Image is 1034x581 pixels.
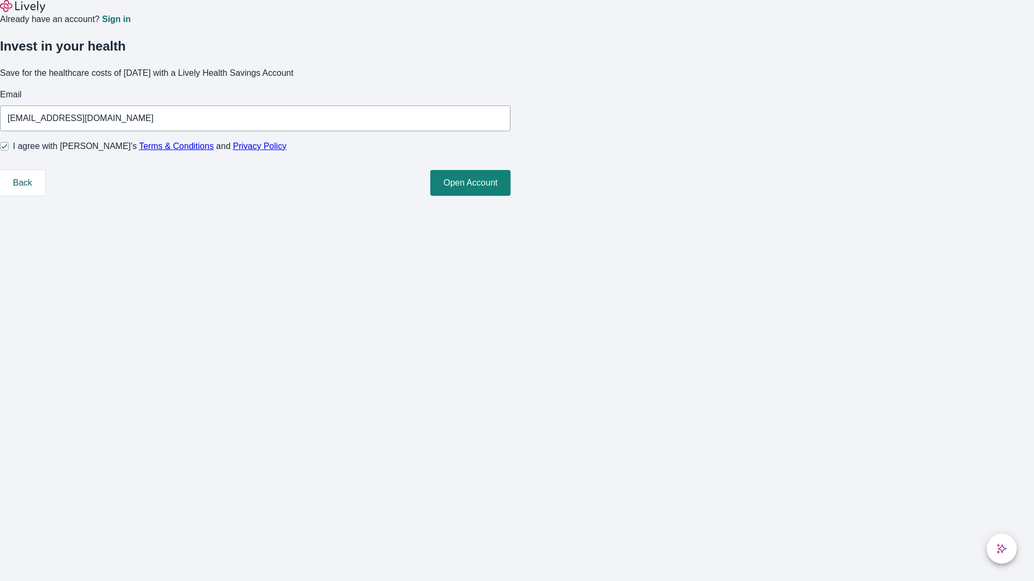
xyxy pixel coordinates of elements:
button: Open Account [430,170,511,196]
svg: Lively AI Assistant [996,543,1007,554]
a: Sign in [102,15,130,24]
span: I agree with [PERSON_NAME]’s and [13,140,287,153]
a: Privacy Policy [233,141,287,151]
button: chat [987,534,1017,564]
a: Terms & Conditions [139,141,214,151]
